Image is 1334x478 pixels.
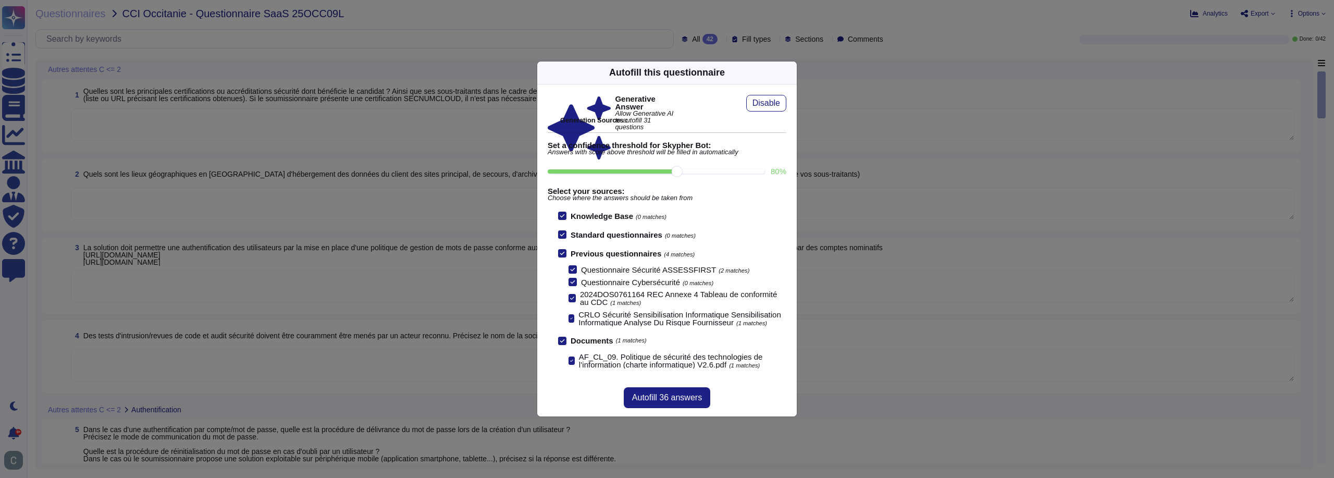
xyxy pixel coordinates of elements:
[571,212,633,220] b: Knowledge Base
[771,167,786,175] label: 80 %
[636,214,666,220] span: (0 matches)
[746,95,786,112] button: Disable
[610,300,641,306] span: (1 matches)
[632,394,702,402] span: Autofill 36 answers
[752,99,780,107] span: Disable
[578,310,781,327] span: CRLO Sécurité Sensibilisation Informatique Sensibilisation Informatique Analyse Du Risque Fournis...
[616,338,647,344] span: (1 matches)
[571,337,613,345] b: Documents
[615,95,678,111] b: Generative Answer
[548,187,786,195] b: Select your sources:
[615,111,678,130] span: Allow Generative AI to autofill 31 questions
[560,116,627,124] b: Generation Sources :
[581,278,680,287] span: Questionnaire Cybersécurité
[579,352,763,369] span: AF_CL_09. Politique de sécurité des technologies de l’information (charte informatique) V2.6.pdf
[571,249,661,258] b: Previous questionnaires
[609,66,725,80] div: Autofill this questionnaire
[624,387,710,408] button: Autofill 36 answers
[683,280,713,286] span: (0 matches)
[548,149,786,156] span: Answers with score above threshold will be filled in automatically
[581,265,716,274] span: Questionnaire Sécurité ASSESSFIRST
[665,232,696,239] span: (0 matches)
[719,267,749,274] span: (2 matches)
[729,362,760,369] span: (1 matches)
[664,251,695,258] span: (4 matches)
[548,141,786,149] b: Set a confidence threshold for Skypher Bot:
[580,290,777,307] span: 2024DOS0761164 REC Annexe 4 Tableau de conformité au CDC
[736,320,767,326] span: (1 matches)
[548,195,786,202] span: Choose where the answers should be taken from
[571,230,662,239] b: Standard questionnaires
